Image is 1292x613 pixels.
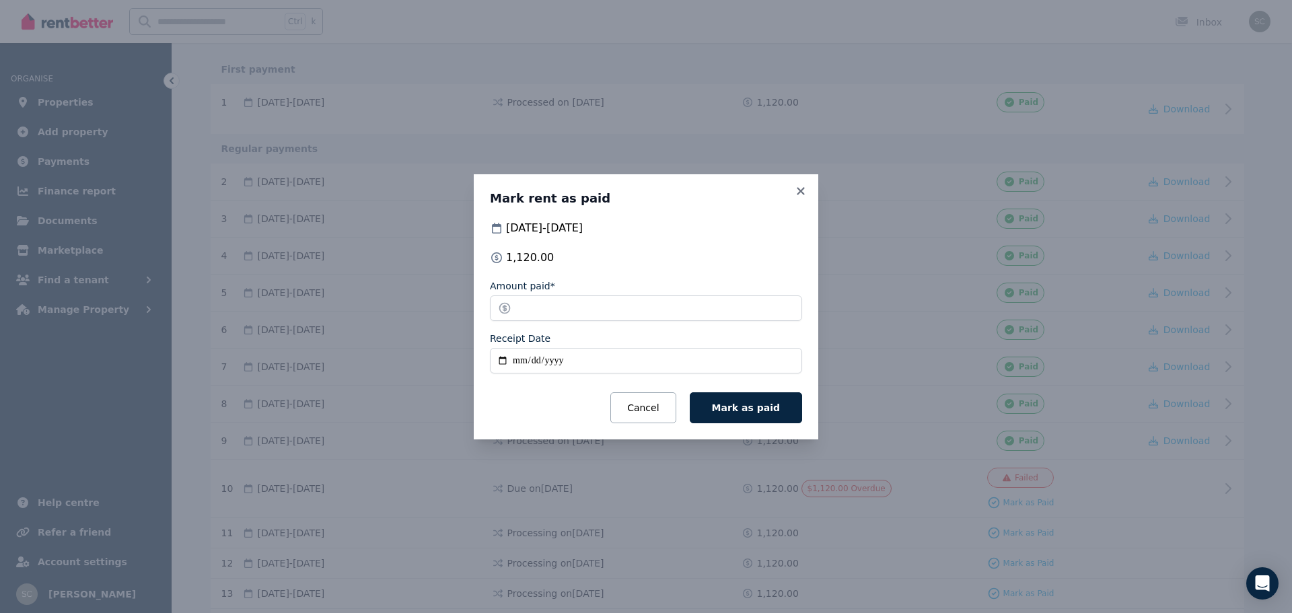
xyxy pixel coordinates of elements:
[712,402,780,413] span: Mark as paid
[490,190,802,207] h3: Mark rent as paid
[610,392,676,423] button: Cancel
[1246,567,1279,600] div: Open Intercom Messenger
[690,392,802,423] button: Mark as paid
[506,250,554,266] span: 1,120.00
[490,279,555,293] label: Amount paid*
[490,332,550,345] label: Receipt Date
[506,220,583,236] span: [DATE] - [DATE]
